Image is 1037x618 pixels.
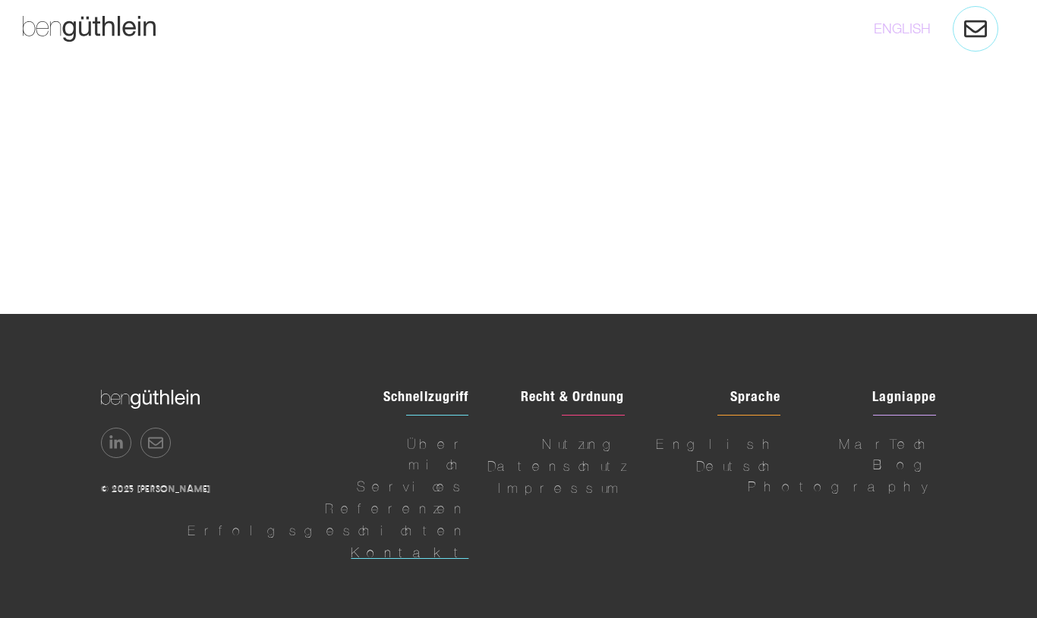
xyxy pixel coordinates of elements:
span: Datenschutz [487,456,625,476]
p: Schnellzugriff [343,390,468,403]
a: Nutzung [499,434,624,454]
span: Deutsch [696,456,780,476]
a: Services [343,476,468,497]
p: Sprache [655,390,780,403]
a: Referenzen [343,498,468,519]
span: Photography [748,476,936,497]
p: Recht & Ordnung [499,390,624,403]
a: Kontakt [343,542,468,563]
div: © 2025 [PERSON_NAME] [101,485,298,493]
a: Datenschutz [499,456,624,476]
a: MarTech Blog [811,434,936,475]
span: Erfolgsgeschichten [188,520,468,541]
a: Deutsch [655,456,780,476]
a: Photography [811,476,936,497]
a: Erfolgsgeschichten [343,520,468,541]
span: Referenzen [325,498,468,519]
a: Über mich [343,434,468,475]
a: English [655,434,780,454]
span: Impressum [498,478,625,498]
a: Impressum [499,478,624,498]
p: Lagniappe [811,390,936,403]
a: ENGLISH [874,20,931,36]
span: Nutzung [542,434,625,454]
span: English [656,434,780,454]
span: Kontakt [351,542,468,563]
span: Services [357,476,468,497]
